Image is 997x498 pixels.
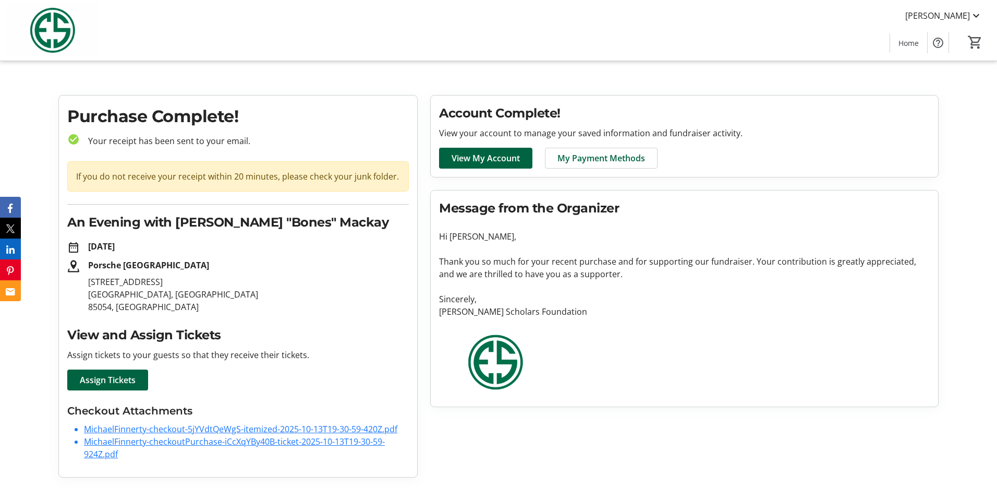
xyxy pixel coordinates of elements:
[6,4,99,56] img: Evans Scholars Foundation's Logo
[439,199,930,218] h2: Message from the Organizer
[890,33,927,53] a: Home
[80,135,409,147] p: Your receipt has been sent to your email.
[898,38,919,49] span: Home
[80,374,136,386] span: Assign Tickets
[966,33,984,52] button: Cart
[67,213,409,232] h2: An Evening with [PERSON_NAME] "Bones" Mackay
[905,9,970,22] span: [PERSON_NAME]
[439,330,552,394] img: Evans Scholars Foundation logo
[439,293,930,305] p: Sincerely,
[67,370,148,390] a: Assign Tickets
[67,241,80,254] mat-icon: date_range
[439,104,930,123] h2: Account Complete!
[897,7,991,24] button: [PERSON_NAME]
[67,161,409,192] div: If you do not receive your receipt within 20 minutes, please check your junk folder.
[88,259,209,271] strong: Porsche [GEOGRAPHIC_DATA]
[88,276,409,313] p: [STREET_ADDRESS] [GEOGRAPHIC_DATA], [GEOGRAPHIC_DATA] 85054, [GEOGRAPHIC_DATA]
[84,423,397,435] a: MichaelFinnerty-checkout-5jYVdtQeWgS-itemized-2025-10-13T19-30-59-420Z.pdf
[557,152,645,164] span: My Payment Methods
[67,349,409,361] p: Assign tickets to your guests so that they receive their tickets.
[67,403,409,419] h3: Checkout Attachments
[452,152,520,164] span: View My Account
[545,148,658,169] a: My Payment Methods
[439,305,930,318] p: [PERSON_NAME] Scholars Foundation
[928,32,949,53] button: Help
[67,133,80,146] mat-icon: check_circle
[439,127,930,139] p: View your account to manage your saved information and fundraiser activity.
[88,241,115,252] strong: [DATE]
[67,104,409,129] h1: Purchase Complete!
[67,326,409,345] h2: View and Assign Tickets
[439,148,532,169] a: View My Account
[439,255,930,280] p: Thank you so much for your recent purchase and for supporting our fundraiser. Your contribution i...
[439,230,930,243] p: Hi [PERSON_NAME],
[84,436,385,460] a: MichaelFinnerty-checkoutPurchase-iCcXqYBy40B-ticket-2025-10-13T19-30-59-924Z.pdf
